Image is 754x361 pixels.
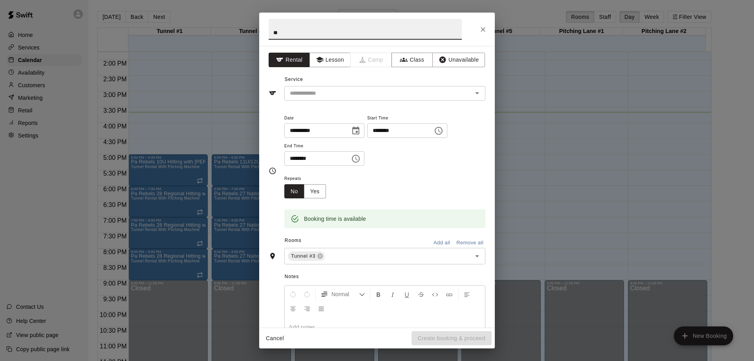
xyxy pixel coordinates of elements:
svg: Service [269,89,276,97]
div: Tunnel #3 [288,251,325,261]
button: Format Underline [400,287,414,301]
span: Repeats [284,174,332,184]
button: Rental [269,53,310,67]
button: Lesson [309,53,351,67]
div: Booking time is available [304,212,366,226]
span: Tunnel #3 [288,252,318,260]
button: Close [476,22,490,37]
button: Yes [304,184,326,199]
button: Format Italics [386,287,399,301]
svg: Notes [269,327,276,335]
span: Start Time [367,113,447,124]
button: Add all [429,237,454,249]
button: Format Bold [372,287,385,301]
button: Insert Code [428,287,442,301]
div: outlined button group [284,184,326,199]
button: Format Strikethrough [414,287,428,301]
span: Service [285,77,303,82]
span: End Time [284,141,364,152]
button: Formatting Options [317,287,368,301]
button: Cancel [262,331,287,346]
button: Insert Link [443,287,456,301]
button: Redo [300,287,314,301]
button: No [284,184,304,199]
span: Camps can only be created in the Services page [351,53,392,67]
span: Normal [331,290,359,298]
svg: Rooms [269,252,276,260]
button: Center Align [286,301,300,315]
button: Open [472,88,483,99]
span: Date [284,113,364,124]
button: Choose time, selected time is 8:00 PM [431,123,447,139]
button: Undo [286,287,300,301]
button: Right Align [300,301,314,315]
button: Justify Align [315,301,328,315]
button: Choose date, selected date is Sep 15, 2025 [348,123,364,139]
svg: Timing [269,167,276,175]
button: Unavailable [432,53,485,67]
button: Class [392,53,433,67]
button: Choose time, selected time is 8:30 PM [348,151,364,167]
button: Open [472,251,483,262]
span: Notes [285,271,485,283]
button: Left Align [460,287,474,301]
button: Remove all [454,237,485,249]
span: Rooms [285,238,302,243]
